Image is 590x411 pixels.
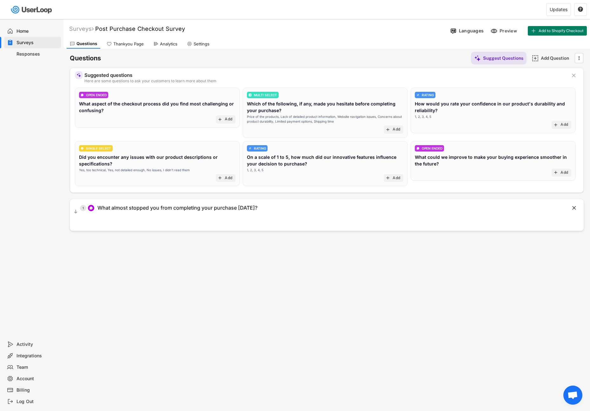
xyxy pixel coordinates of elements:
[79,168,190,172] div: Yes, too technical, Yes, not detailed enough, No issues, I didn't read them
[550,7,567,12] div: Updates
[217,175,222,180] button: add
[95,25,185,32] font: Post Purchase Checkout Survey
[415,100,571,114] div: How would you rate your confidence in our product's durability and reliability?
[97,205,257,211] div: What almost stopped you from completing your purchase [DATE]?
[17,364,58,370] div: Team
[416,147,420,150] img: ConversationMinor.svg
[483,55,523,61] div: Suggest Questions
[579,55,580,61] text: 
[225,176,232,181] div: Add
[17,40,58,46] div: Surveys
[450,28,457,34] img: Language%20Icon.svg
[17,341,58,347] div: Activity
[500,28,519,34] div: Preview
[385,175,390,180] button: add
[254,147,266,150] div: RATING
[79,100,235,114] div: What aspect of the checkout process did you find most challenging or confusing?
[422,147,442,150] div: OPEN ENDED
[225,117,232,122] div: Add
[247,168,263,172] div: 1, 2, 3, 4, 5
[459,28,484,34] div: Languages
[571,205,577,211] button: 
[113,41,144,47] div: Thankyou Page
[84,73,566,77] div: Suggested questions
[76,73,81,77] img: MagicMajor%20%28Purple%29.svg
[415,154,571,167] div: What could we improve to make your buying experience smoother in the future?
[541,55,573,61] div: Add Question
[17,353,58,359] div: Integrations
[385,127,390,132] button: add
[86,93,107,97] div: OPEN ENDED
[578,6,583,12] text: 
[553,122,558,127] button: add
[79,154,235,167] div: Did you encounter any issues with our product descriptions or specifications?
[393,127,400,132] div: Add
[80,206,86,210] div: 1
[10,3,54,16] img: userloop-logo-01.svg
[572,72,576,79] text: 
[247,154,403,167] div: On a scale of 1 to 5, how much did our innovative features influence your decision to purchase?
[576,53,582,63] button: 
[160,41,177,47] div: Analytics
[415,114,431,119] div: 1, 2, 3, 4, 5
[560,170,568,175] div: Add
[539,29,584,33] span: Add to Shopify Checkout
[69,25,94,32] div: Surveys
[474,55,481,62] img: MagicMajor%20%28Purple%29.svg
[217,117,222,122] button: add
[73,209,78,215] button: 
[247,114,403,124] div: Price of the products, Lack of detailed product information, Website navigation issues, Concerns ...
[249,93,252,97] img: ListMajor.svg
[17,51,58,57] div: Responses
[74,209,77,214] text: 
[81,93,84,97] img: ConversationMinor.svg
[17,399,58,405] div: Log Out
[254,93,277,97] div: MULTI SELECT
[249,147,252,150] img: AdjustIcon.svg
[571,72,577,79] button: 
[393,176,400,181] div: Add
[422,93,434,97] div: RATING
[563,386,582,405] a: Open chat
[81,147,84,150] img: CircleTickMinorWhite.svg
[416,93,420,97] img: AdjustIcon.svg
[17,387,58,393] div: Billing
[17,28,58,34] div: Home
[532,55,539,62] img: AddMajor.svg
[553,170,558,175] button: add
[578,7,583,12] button: 
[76,41,97,46] div: Questions
[247,100,403,114] div: Which of the following, if any, made you hesitate before completing your purchase?
[528,26,587,36] button: Add to Shopify Checkout
[86,147,111,150] div: SINGLE SELECT
[70,54,101,63] h6: Questions
[194,41,209,47] div: Settings
[572,205,576,211] text: 
[17,376,58,382] div: Account
[84,79,566,83] div: Here are some questions to ask your customers to learn more about them
[89,206,93,210] img: ConversationMinor.svg
[560,122,568,127] div: Add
